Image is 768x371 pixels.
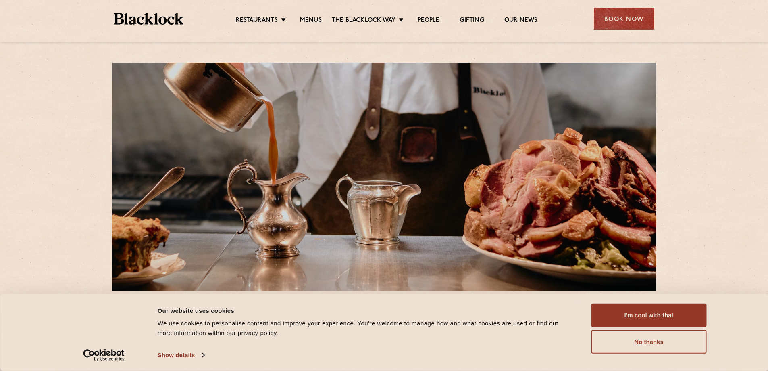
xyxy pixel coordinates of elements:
[591,304,707,327] button: I'm cool with that
[69,349,139,361] a: Usercentrics Cookiebot - opens in a new window
[300,17,322,25] a: Menus
[594,8,654,30] div: Book Now
[591,330,707,354] button: No thanks
[158,306,573,315] div: Our website uses cookies
[460,17,484,25] a: Gifting
[236,17,278,25] a: Restaurants
[418,17,439,25] a: People
[158,319,573,338] div: We use cookies to personalise content and improve your experience. You're welcome to manage how a...
[114,13,184,25] img: BL_Textured_Logo-footer-cropped.svg
[158,349,204,361] a: Show details
[332,17,395,25] a: The Blacklock Way
[504,17,538,25] a: Our News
